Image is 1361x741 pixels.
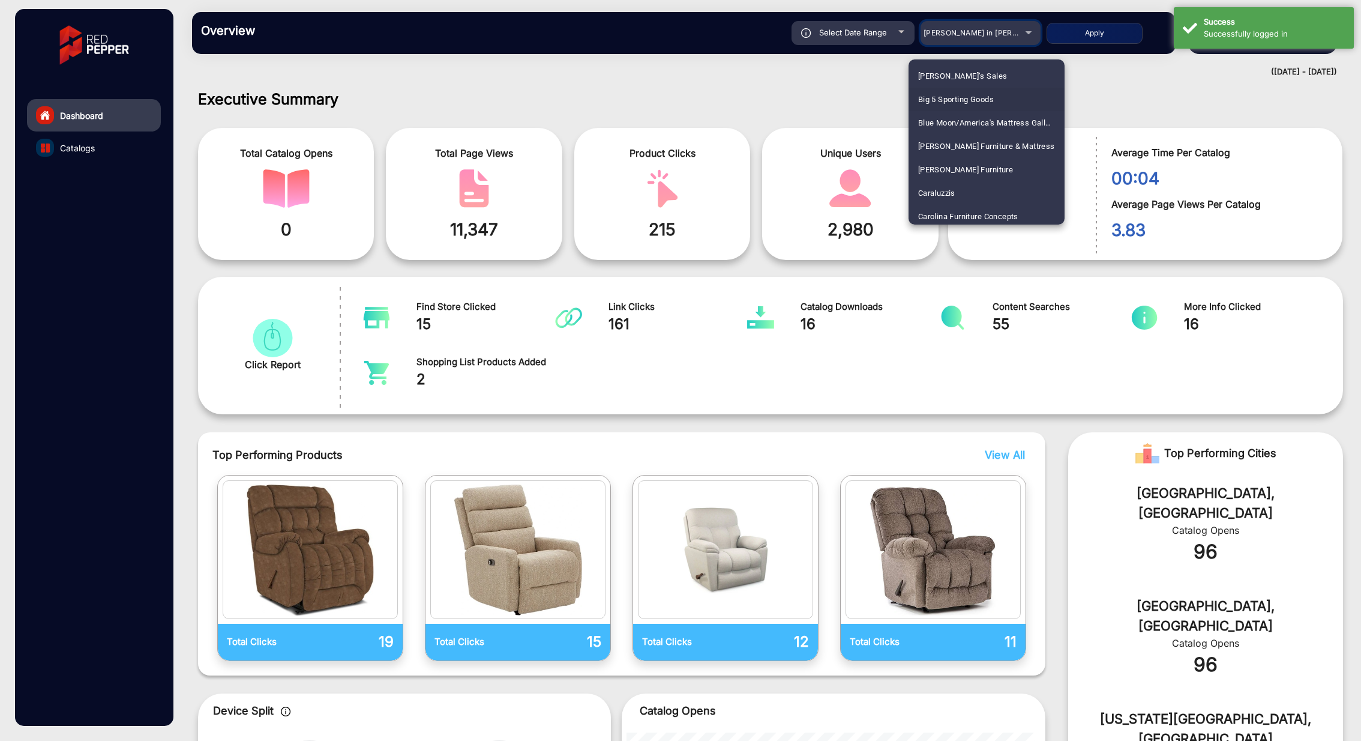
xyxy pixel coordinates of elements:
span: Caraluzzis [918,181,955,205]
span: [PERSON_NAME] Furniture & Mattress [918,135,1055,158]
div: Successfully logged in [1204,28,1345,40]
span: Blue Moon/America's Mattress Gallery [918,111,1055,135]
div: Success [1204,16,1345,28]
span: Big 5 Sporting Goods [918,88,994,111]
span: Carolina Furniture Concepts [918,205,1018,228]
span: [PERSON_NAME] Furniture [918,158,1013,181]
span: [PERSON_NAME]’s Sales [918,64,1008,88]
